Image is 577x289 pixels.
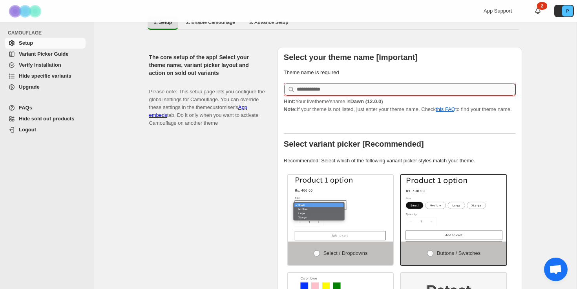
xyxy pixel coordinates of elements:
[149,80,265,127] p: Please note: This setup page lets you configure the global settings for Camouflage. You can overr...
[5,49,86,60] a: Variant Picker Guide
[19,62,61,68] span: Verify Installation
[562,5,573,16] span: Avatar with initials P
[154,19,172,25] span: 1. Setup
[350,98,383,104] strong: Dawn (12.0.0)
[19,51,68,57] span: Variant Picker Guide
[284,98,296,104] strong: Hint:
[5,38,86,49] a: Setup
[537,2,547,10] div: 2
[5,124,86,135] a: Logout
[19,116,75,122] span: Hide sold out products
[544,258,568,281] div: Open chat
[149,53,265,77] h2: The core setup of the app! Select your theme name, variant picker layout and action on sold out v...
[284,106,297,112] strong: Note:
[436,106,455,112] a: this FAQ
[284,98,383,104] span: Your live theme's name is
[5,82,86,93] a: Upgrade
[284,157,516,165] p: Recommended: Select which of the following variant picker styles match your theme.
[8,30,89,36] span: CAMOUFLAGE
[19,40,33,46] span: Setup
[566,9,569,13] text: P
[554,5,574,17] button: Avatar with initials P
[401,175,506,242] img: Buttons / Swatches
[284,69,516,76] p: Theme name is required
[19,105,32,111] span: FAQs
[5,60,86,71] a: Verify Installation
[19,73,71,79] span: Hide specific variants
[534,7,542,15] a: 2
[437,250,480,256] span: Buttons / Swatches
[5,102,86,113] a: FAQs
[284,98,516,113] p: If your theme is not listed, just enter your theme name. Check to find your theme name.
[5,113,86,124] a: Hide sold out products
[19,127,36,133] span: Logout
[284,53,418,62] b: Select your theme name [Important]
[6,0,46,22] img: Camouflage
[323,250,368,256] span: Select / Dropdowns
[19,84,40,90] span: Upgrade
[484,8,512,14] span: App Support
[288,175,393,242] img: Select / Dropdowns
[186,19,235,25] span: 2. Enable Camouflage
[249,19,288,25] span: 3. Advance Setup
[284,140,424,148] b: Select variant picker [Recommended]
[5,71,86,82] a: Hide specific variants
